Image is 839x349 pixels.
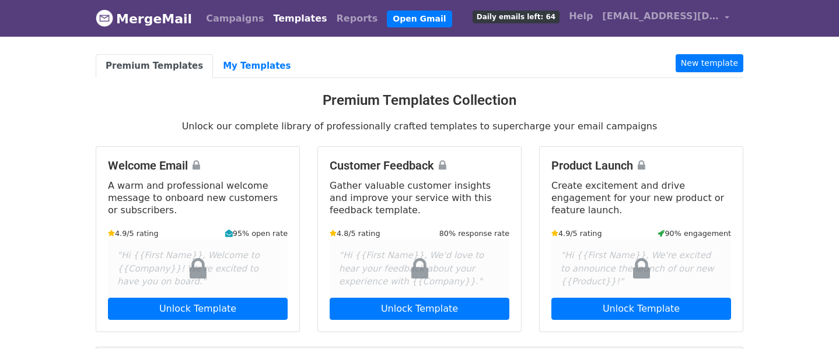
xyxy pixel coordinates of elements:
[96,54,213,78] a: Premium Templates
[468,5,564,28] a: Daily emails left: 64
[387,10,452,27] a: Open Gmail
[268,7,331,30] a: Templates
[96,92,743,109] h3: Premium Templates Collection
[330,158,509,172] h4: Customer Feedback
[96,9,113,27] img: MergeMail logo
[201,7,268,30] a: Campaigns
[676,54,743,72] a: New template
[96,6,192,31] a: MergeMail
[551,158,731,172] h4: Product Launch
[330,179,509,216] p: Gather valuable customer insights and improve your service with this feedback template.
[597,5,734,32] a: [EMAIL_ADDRESS][DOMAIN_NAME]
[551,228,602,239] small: 4.9/5 rating
[551,298,731,320] a: Unlock Template
[330,228,380,239] small: 4.8/5 rating
[473,10,560,23] span: Daily emails left: 64
[108,298,288,320] a: Unlock Template
[225,228,288,239] small: 95% open rate
[602,9,719,23] span: [EMAIL_ADDRESS][DOMAIN_NAME]
[551,239,731,298] div: "Hi {{First Name}}, We're excited to announce the launch of our new {{Product}}!"
[658,228,731,239] small: 90% engagement
[330,298,509,320] a: Unlock Template
[551,179,731,216] p: Create excitement and drive engagement for your new product or feature launch.
[108,228,159,239] small: 4.9/5 rating
[108,239,288,298] div: "Hi {{First Name}}, Welcome to {{Company}}! We're excited to have you on board."
[330,239,509,298] div: "Hi {{First Name}}, We'd love to hear your feedback about your experience with {{Company}}."
[96,120,743,132] p: Unlock our complete library of professionally crafted templates to supercharge your email campaigns
[564,5,597,28] a: Help
[108,179,288,216] p: A warm and professional welcome message to onboard new customers or subscribers.
[108,158,288,172] h4: Welcome Email
[439,228,509,239] small: 80% response rate
[332,7,383,30] a: Reports
[213,54,300,78] a: My Templates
